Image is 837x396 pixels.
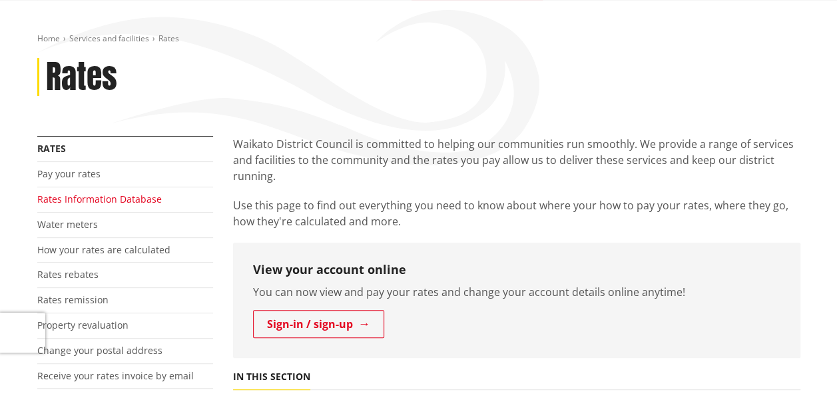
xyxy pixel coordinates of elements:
a: Receive your rates invoice by email [37,369,194,382]
a: Rates Information Database [37,193,162,205]
iframe: Messenger Launcher [776,340,824,388]
h5: In this section [233,371,310,383]
a: Services and facilities [69,33,149,44]
a: Pay your rates [37,167,101,180]
a: Change your postal address [37,344,162,357]
h3: View your account online [253,263,780,277]
a: How your rates are calculated [37,243,170,256]
p: Use this page to find out everything you need to know about where your how to pay your rates, whe... [233,197,800,229]
nav: breadcrumb [37,33,800,45]
span: Rates [158,33,179,44]
a: Water meters [37,218,98,231]
a: Sign-in / sign-up [253,310,384,338]
h1: Rates [46,58,117,97]
a: Home [37,33,60,44]
p: You can now view and pay your rates and change your account details online anytime! [253,284,780,300]
a: Property revaluation [37,319,129,331]
p: Waikato District Council is committed to helping our communities run smoothly. We provide a range... [233,136,800,184]
a: Rates remission [37,293,109,306]
a: Rates [37,142,66,155]
a: Rates rebates [37,268,99,281]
